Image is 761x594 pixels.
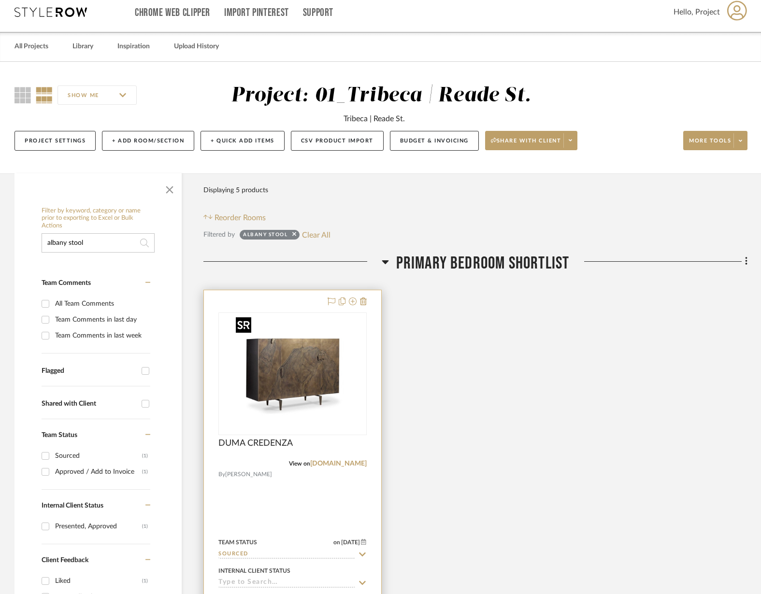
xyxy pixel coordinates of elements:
[218,550,355,559] input: Type to Search…
[218,470,225,479] span: By
[225,470,272,479] span: [PERSON_NAME]
[142,519,148,534] div: (1)
[232,313,353,434] img: DUMA CREDENZA
[340,539,361,546] span: [DATE]
[224,9,289,17] a: Import Pinterest
[201,131,285,151] button: + Quick Add Items
[42,280,91,286] span: Team Comments
[42,432,77,438] span: Team Status
[135,9,210,17] a: Chrome Web Clipper
[310,460,367,467] a: [DOMAIN_NAME]
[243,231,287,241] div: albany stool
[344,113,405,125] div: Tribeca | Reade St.
[390,131,479,151] button: Budget & Invoicing
[491,137,561,152] span: Share with client
[42,233,155,253] input: Search within 5 results
[674,6,720,18] span: Hello, Project
[55,573,142,589] div: Liked
[203,229,235,240] div: Filtered by
[142,448,148,464] div: (1)
[218,566,290,575] div: Internal Client Status
[203,181,268,200] div: Displaying 5 products
[42,367,137,375] div: Flagged
[14,131,96,151] button: Project Settings
[142,464,148,480] div: (1)
[55,328,148,343] div: Team Comments in last week
[396,253,570,274] span: Primary Bedroom SHORTLIST
[55,312,148,327] div: Team Comments in last day
[291,131,384,151] button: CSV Product Import
[289,461,310,467] span: View on
[689,137,731,152] span: More tools
[55,296,148,311] div: All Team Comments
[303,9,333,17] a: Support
[333,539,340,545] span: on
[218,579,355,588] input: Type to Search…
[219,313,366,435] div: 0
[42,557,88,564] span: Client Feedback
[218,438,293,449] span: DUMA CREDENZA
[302,228,330,241] button: Clear All
[174,40,219,53] a: Upload History
[683,131,747,150] button: More tools
[42,400,137,408] div: Shared with Client
[485,131,578,150] button: Share with client
[72,40,93,53] a: Library
[231,85,531,106] div: Project: 01_Tribeca | Reade St.
[203,212,266,224] button: Reorder Rooms
[42,502,103,509] span: Internal Client Status
[55,519,142,534] div: Presented, Approved
[142,573,148,589] div: (1)
[55,448,142,464] div: Sourced
[102,131,194,151] button: + Add Room/Section
[55,464,142,480] div: Approved / Add to Invoice
[117,40,150,53] a: Inspiration
[160,178,179,198] button: Close
[215,212,266,224] span: Reorder Rooms
[218,538,257,547] div: Team Status
[14,40,48,53] a: All Projects
[42,207,155,230] h6: Filter by keyword, category or name prior to exporting to Excel or Bulk Actions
